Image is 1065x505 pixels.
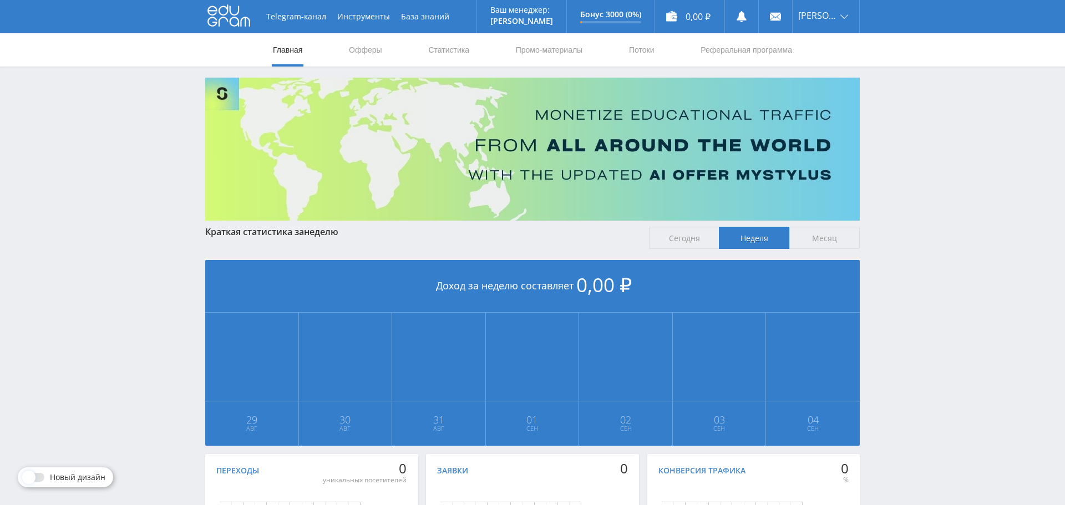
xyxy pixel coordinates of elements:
[490,6,553,14] p: Ваш менеджер:
[673,415,765,424] span: 03
[658,466,745,475] div: Конверсия трафика
[515,33,584,67] a: Промо-материалы
[486,415,579,424] span: 01
[427,33,470,67] a: Статистика
[628,33,656,67] a: Потоки
[437,466,468,475] div: Заявки
[300,415,392,424] span: 30
[304,226,338,238] span: неделю
[767,415,859,424] span: 04
[841,461,849,476] div: 0
[206,424,298,433] span: Авг
[272,33,303,67] a: Главная
[205,227,638,237] div: Краткая статистика за
[216,466,259,475] div: Переходы
[699,33,793,67] a: Реферальная программа
[393,424,485,433] span: Авг
[393,415,485,424] span: 31
[580,10,641,19] p: Бонус 3000 (0%)
[576,272,632,298] span: 0,00 ₽
[767,424,859,433] span: Сен
[673,424,765,433] span: Сен
[323,476,407,484] div: уникальных посетителей
[580,424,672,433] span: Сен
[348,33,383,67] a: Офферы
[580,415,672,424] span: 02
[205,260,860,313] div: Доход за неделю составляет
[486,424,579,433] span: Сен
[205,78,860,221] img: Banner
[206,415,298,424] span: 29
[798,11,837,20] span: [PERSON_NAME]
[620,461,628,476] div: 0
[50,473,105,482] span: Новый дизайн
[323,461,407,476] div: 0
[789,227,860,249] span: Месяц
[719,227,789,249] span: Неделя
[649,227,719,249] span: Сегодня
[490,17,553,25] p: [PERSON_NAME]
[841,476,849,484] div: %
[300,424,392,433] span: Авг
